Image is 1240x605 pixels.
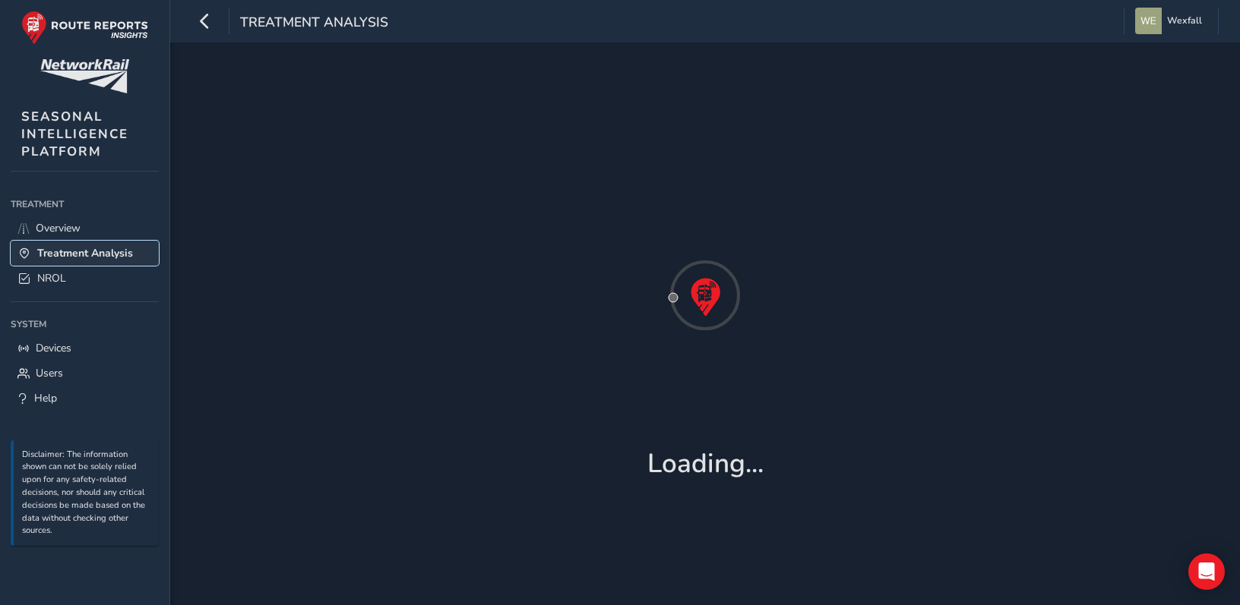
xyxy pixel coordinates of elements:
[36,341,71,355] span: Devices
[40,59,129,93] img: customer logo
[34,391,57,405] span: Help
[240,13,388,34] span: Treatment Analysis
[11,336,159,361] a: Devices
[36,366,63,380] span: Users
[37,271,66,285] span: NROL
[11,313,159,336] div: System
[21,108,128,160] span: SEASONAL INTELLIGENCE PLATFORM
[11,386,159,411] a: Help
[1135,8,1207,34] button: Wexfall
[647,448,764,480] h1: Loading...
[1167,8,1202,34] span: Wexfall
[11,266,159,291] a: NROL
[21,11,148,45] img: rr logo
[1188,553,1225,590] div: Open Intercom Messenger
[37,246,133,260] span: Treatment Analysis
[36,221,81,235] span: Overview
[1135,8,1162,34] img: diamond-layout
[11,361,159,386] a: Users
[11,216,159,241] a: Overview
[11,241,159,266] a: Treatment Analysis
[22,449,151,538] p: Disclaimer: The information shown can not be solely relied upon for any safety-related decisions,...
[11,193,159,216] div: Treatment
